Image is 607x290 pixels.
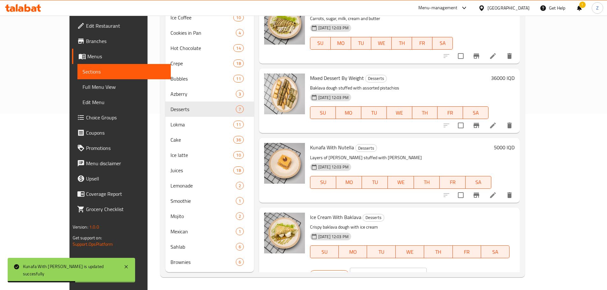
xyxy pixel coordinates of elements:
[428,267,442,281] button: clear
[170,14,234,21] span: Ice Coffee
[388,176,414,189] button: WE
[236,213,243,219] span: 2
[170,243,236,251] span: Sahlab
[236,258,244,266] div: items
[396,245,424,258] button: WE
[355,144,377,152] div: Desserts
[165,71,254,86] div: Bubbles11
[412,37,432,50] button: FR
[310,84,489,92] p: Baklava dough stuffed with assorted pistachios
[469,118,484,133] button: Branch-specific-item
[234,137,243,143] span: 36
[310,106,336,119] button: SU
[72,125,171,140] a: Coupons
[234,60,243,67] span: 18
[236,212,244,220] div: items
[236,183,243,189] span: 2
[86,159,166,167] span: Menu disclaimer
[165,56,254,71] div: Crepe18
[86,37,166,45] span: Branches
[489,122,497,129] a: Edit menu item
[233,60,243,67] div: items
[234,122,243,128] span: 11
[351,37,372,50] button: TU
[170,258,236,266] span: Brownies
[338,108,359,117] span: MO
[86,129,166,137] span: Coupons
[416,178,437,187] span: TH
[264,213,305,253] img: Ice Cream With Baklava
[469,271,484,286] button: Branch-specific-item
[236,30,243,36] span: 4
[236,198,243,204] span: 1
[502,187,517,203] button: delete
[440,176,466,189] button: FR
[333,39,349,48] span: MO
[165,132,254,147] div: Cake36
[418,4,458,12] div: Menu-management
[77,79,171,95] a: Full Menu View
[83,98,166,106] span: Edit Menu
[72,171,171,186] a: Upsell
[374,39,389,48] span: WE
[233,44,243,52] div: items
[72,186,171,202] a: Coverage Report
[165,209,254,224] div: Mojito2
[165,25,254,40] div: Cookies in Pan4
[234,76,243,82] span: 11
[310,245,339,258] button: SU
[437,106,463,119] button: FR
[264,143,305,184] img: Kunafa With Nutella
[234,15,243,21] span: 10
[170,136,234,144] span: Cake
[365,268,427,280] input: Please enter price
[165,224,254,239] div: Mexican1
[362,176,388,189] button: TU
[170,121,234,128] div: Lokma
[234,167,243,173] span: 18
[341,247,365,257] span: MO
[73,223,88,231] span: Version:
[365,75,387,82] span: Desserts
[424,245,452,258] button: TH
[170,44,234,52] span: Hot Chocolate
[233,151,243,159] div: items
[316,164,351,170] span: [DATE] 12:03 PM
[170,197,236,205] span: Smoothie
[170,60,234,67] span: Crepe
[236,182,244,189] div: items
[165,239,254,254] div: Sahlab6
[72,33,171,49] a: Branches
[415,108,435,117] span: TH
[236,259,243,265] span: 6
[170,151,234,159] span: Ice latte
[170,29,236,37] span: Cookies in Pan
[453,245,481,258] button: FR
[236,91,243,97] span: 3
[392,37,412,50] button: TH
[469,48,484,64] button: Branch-specific-item
[596,4,599,11] span: Z
[236,243,244,251] div: items
[367,245,395,258] button: TU
[412,106,438,119] button: TH
[310,15,453,23] p: Carrots, sugar, milk, cream and butter
[414,176,440,189] button: TH
[170,75,234,82] span: Bubbles
[432,37,453,50] button: SA
[316,95,351,101] span: [DATE] 12:03 PM
[454,119,467,132] span: Select to update
[236,105,244,113] div: items
[354,39,369,48] span: TU
[354,270,362,278] p: IQD
[316,234,351,240] span: [DATE] 12:03 PM
[454,188,467,202] span: Select to update
[72,156,171,171] a: Menu disclaimer
[170,90,236,98] div: Azberry
[170,105,236,113] span: Desserts
[488,4,530,11] div: [GEOGRAPHIC_DATA]
[170,166,234,174] span: Juices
